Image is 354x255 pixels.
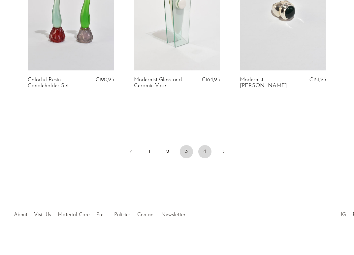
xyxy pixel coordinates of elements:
[134,77,190,89] a: Modernist Glass and Ceramic Vase
[143,145,156,158] a: 1
[28,77,84,89] a: Colorful Resin Candleholder Set
[341,212,346,217] a: IG
[198,145,211,158] a: 4
[14,212,27,217] a: About
[240,77,296,89] a: Modernist [PERSON_NAME]
[180,145,193,158] span: 3
[217,145,230,160] a: Next
[124,145,138,160] a: Previous
[202,77,220,83] span: €164,95
[114,212,131,217] a: Policies
[11,207,189,219] ul: Quick links
[58,212,90,217] a: Material Care
[309,77,326,83] span: €151,95
[95,77,114,83] span: €190,95
[96,212,108,217] a: Press
[34,212,51,217] a: Visit Us
[161,145,175,158] a: 2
